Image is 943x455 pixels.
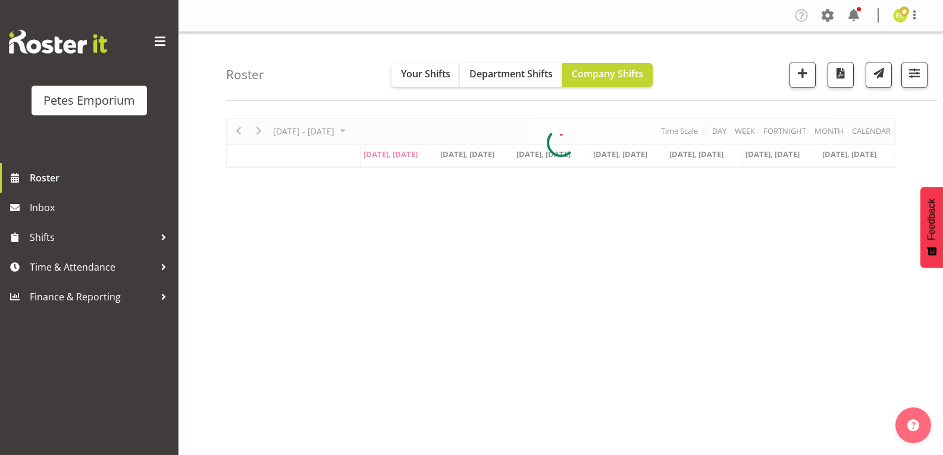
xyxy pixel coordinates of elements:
button: Download a PDF of the roster according to the set date range. [828,62,854,88]
button: Filter Shifts [901,62,928,88]
button: Department Shifts [460,63,562,87]
span: Time & Attendance [30,258,155,276]
div: Petes Emporium [43,92,135,109]
button: Feedback - Show survey [920,187,943,268]
span: Department Shifts [469,67,553,80]
button: Send a list of all shifts for the selected filtered period to all rostered employees. [866,62,892,88]
div: Timeline Week of October 6, 2025 [226,118,895,168]
span: Inbox [30,199,173,216]
span: Finance & Reporting [30,288,155,306]
button: Add a new shift [790,62,816,88]
span: Roster [30,169,173,187]
span: Company Shifts [572,67,643,80]
span: Feedback [926,199,937,240]
span: Shifts [30,228,155,246]
button: Company Shifts [562,63,653,87]
button: Your Shifts [391,63,460,87]
img: Rosterit website logo [9,30,107,54]
span: Your Shifts [401,67,450,80]
img: emma-croft7499.jpg [893,8,907,23]
h4: Roster [226,68,264,81]
img: help-xxl-2.png [907,419,919,431]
